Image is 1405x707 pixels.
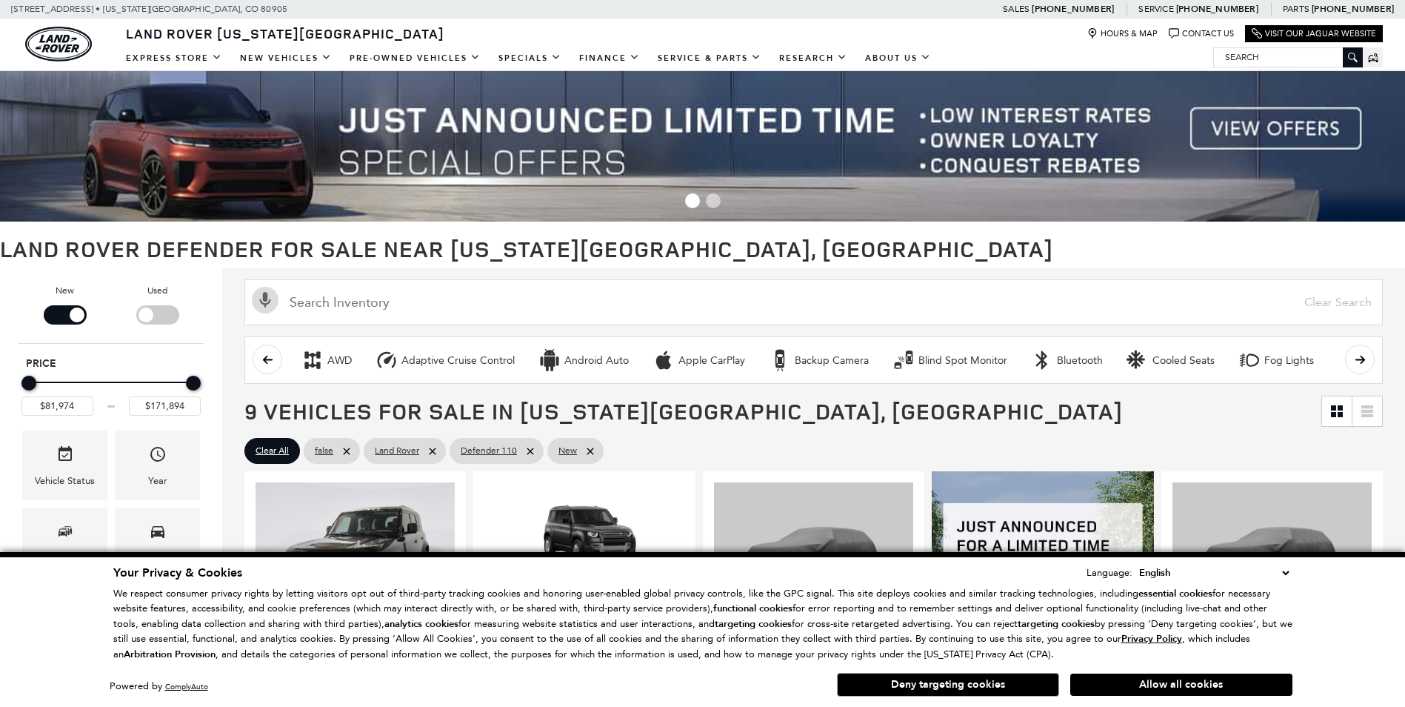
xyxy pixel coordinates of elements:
[490,45,570,71] a: Specials
[401,354,515,368] div: Adaptive Cruise Control
[570,45,649,71] a: Finance
[1230,345,1322,376] button: Fog LightsFog Lights
[147,283,167,298] label: Used
[714,482,913,632] img: 2025 LAND ROVER Defender 110 S
[148,473,167,489] div: Year
[484,482,684,595] img: 2025 LAND ROVER Defender 110 400PS S
[770,45,856,71] a: Research
[1312,3,1394,15] a: [PHONE_NUMBER]
[538,349,561,371] div: Android Auto
[256,482,455,632] img: 2025 LAND ROVER Defender 110 S
[795,354,869,368] div: Backup Camera
[1138,4,1173,14] span: Service
[1264,354,1314,368] div: Fog Lights
[21,396,93,416] input: Minimum
[892,349,915,371] div: Blind Spot Monitor
[25,27,92,62] a: land-rover
[293,345,360,376] button: AWDAWD
[761,345,877,376] button: Backup CameraBackup Camera
[113,565,242,581] span: Your Privacy & Cookies
[678,354,745,368] div: Apple CarPlay
[384,617,458,631] strong: analytics cookies
[19,283,204,343] div: Filter by Vehicle Type
[1135,565,1292,581] select: Language Select
[1345,345,1375,374] button: scroll right
[837,673,1059,697] button: Deny targeting cookies
[715,617,792,631] strong: targeting cookies
[1070,674,1292,696] button: Allow all cookies
[253,345,282,374] button: scroll left
[884,345,1015,376] button: Blind Spot MonitorBlind Spot Monitor
[1118,345,1223,376] button: Cooled SeatsCooled Seats
[1252,28,1376,39] a: Visit Our Jaguar Website
[244,279,1383,325] input: Search Inventory
[367,345,523,376] button: Adaptive Cruise ControlAdaptive Cruise Control
[21,371,201,416] div: Price
[1121,633,1182,644] a: Privacy Policy
[1003,4,1029,14] span: Sales
[124,648,216,661] strong: Arbitration Provision
[35,473,95,489] div: Vehicle Status
[1032,3,1114,15] a: [PHONE_NUMBER]
[1176,3,1258,15] a: [PHONE_NUMBER]
[1057,354,1103,368] div: Bluetooth
[1121,632,1182,645] u: Privacy Policy
[53,549,77,565] div: Make
[653,349,675,371] div: Apple CarPlay
[186,376,201,391] div: Maximum Price
[126,24,444,42] span: Land Rover [US_STATE][GEOGRAPHIC_DATA]
[144,549,172,565] div: Model
[115,431,200,499] div: YearYear
[564,354,629,368] div: Android Auto
[22,508,107,577] div: MakeMake
[1087,568,1132,577] div: Language:
[256,442,289,460] span: Clear All
[117,45,231,71] a: EXPRESS STORE
[558,442,577,460] span: New
[110,682,208,691] div: Powered by
[1152,354,1215,368] div: Cooled Seats
[252,287,278,313] svg: Click to toggle on voice search
[315,442,333,460] span: false
[26,357,196,371] h5: Price
[11,4,287,14] a: [STREET_ADDRESS] • [US_STATE][GEOGRAPHIC_DATA], CO 80905
[1018,617,1095,631] strong: targeting cookies
[376,349,398,371] div: Adaptive Cruise Control
[341,45,490,71] a: Pre-Owned Vehicles
[56,442,74,472] span: Vehicle
[530,345,637,376] button: Android AutoAndroid Auto
[113,586,1292,663] p: We respect consumer privacy rights by letting visitors opt out of third-party tracking cookies an...
[56,519,74,549] span: Make
[1138,587,1212,600] strong: essential cookies
[918,354,1007,368] div: Blind Spot Monitor
[149,519,167,549] span: Model
[1214,48,1362,66] input: Search
[56,283,74,298] label: New
[375,442,419,460] span: Land Rover
[327,354,352,368] div: AWD
[706,193,721,208] span: Go to slide 2
[713,602,792,615] strong: functional cookies
[1169,28,1234,39] a: Contact Us
[115,508,200,577] div: ModelModel
[856,45,940,71] a: About Us
[1283,4,1309,14] span: Parts
[244,396,1123,426] span: 9 Vehicles for Sale in [US_STATE][GEOGRAPHIC_DATA], [GEOGRAPHIC_DATA]
[644,345,753,376] button: Apple CarPlayApple CarPlay
[117,45,940,71] nav: Main Navigation
[301,349,324,371] div: AWD
[149,442,167,472] span: Year
[129,396,201,416] input: Maximum
[117,24,453,42] a: Land Rover [US_STATE][GEOGRAPHIC_DATA]
[1238,349,1261,371] div: Fog Lights
[25,27,92,62] img: Land Rover
[769,349,791,371] div: Backup Camera
[1031,349,1053,371] div: Bluetooth
[1023,345,1111,376] button: BluetoothBluetooth
[1172,482,1372,632] img: 2025 LAND ROVER Defender 110 X-Dynamic SE
[685,193,700,208] span: Go to slide 1
[1087,28,1158,39] a: Hours & Map
[165,682,208,691] a: ComplyAuto
[1127,349,1149,371] div: Cooled Seats
[649,45,770,71] a: Service & Parts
